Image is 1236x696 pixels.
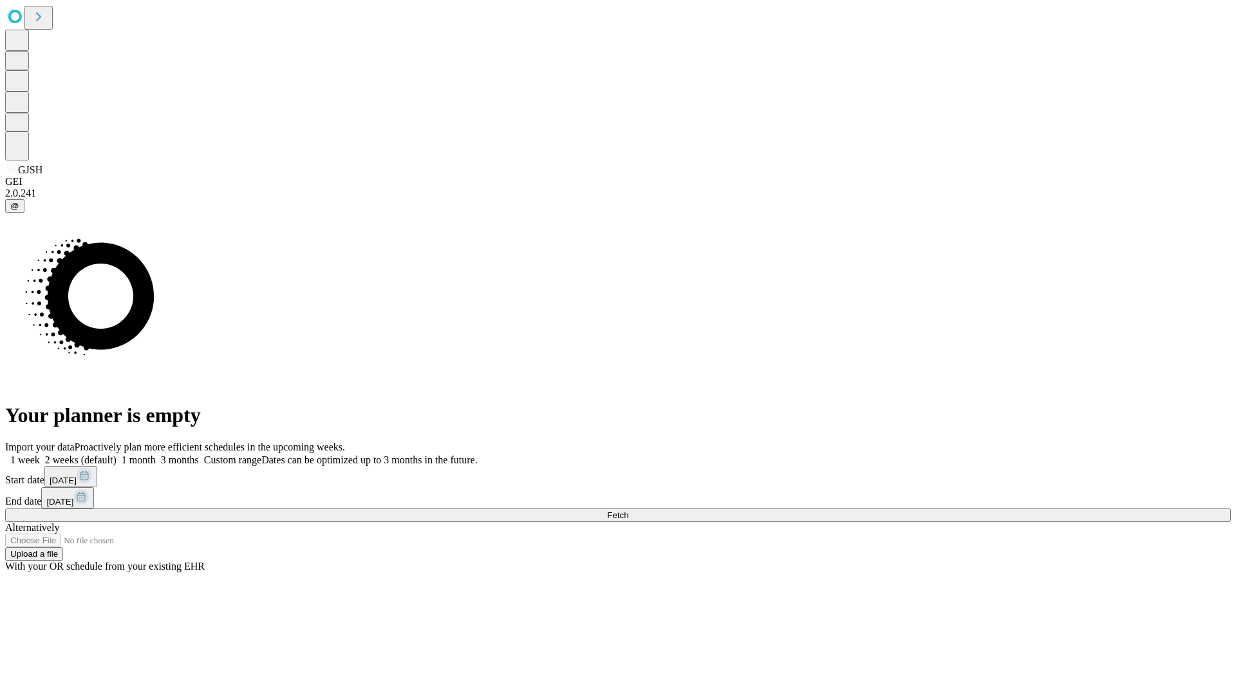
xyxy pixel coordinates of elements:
div: GEI [5,176,1231,188]
h1: Your planner is empty [5,403,1231,427]
span: 3 months [161,454,199,465]
span: With your OR schedule from your existing EHR [5,561,205,572]
span: Proactively plan more efficient schedules in the upcoming weeks. [75,441,345,452]
span: Import your data [5,441,75,452]
div: End date [5,487,1231,508]
div: Start date [5,466,1231,487]
span: Fetch [607,510,628,520]
span: [DATE] [46,497,73,507]
button: Upload a file [5,547,63,561]
span: 1 week [10,454,40,465]
span: Alternatively [5,522,59,533]
div: 2.0.241 [5,188,1231,199]
button: [DATE] [44,466,97,487]
button: @ [5,199,24,213]
button: Fetch [5,508,1231,522]
span: Dates can be optimized up to 3 months in the future. [261,454,477,465]
span: [DATE] [50,476,77,485]
button: [DATE] [41,487,94,508]
span: 2 weeks (default) [45,454,117,465]
span: 1 month [122,454,156,465]
span: Custom range [204,454,261,465]
span: GJSH [18,164,42,175]
span: @ [10,201,19,211]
